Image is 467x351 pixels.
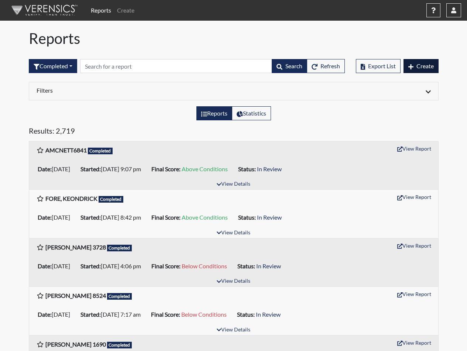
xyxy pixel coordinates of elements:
[29,126,439,138] h5: Results: 2,719
[80,311,101,318] b: Started:
[29,59,77,73] div: Filter by interview status
[416,62,434,69] span: Create
[29,59,77,73] button: Completed
[35,260,78,272] li: [DATE]
[31,87,436,96] div: Click to expand/collapse filters
[182,262,227,269] span: Below Conditions
[99,196,124,203] span: Completed
[80,214,101,221] b: Started:
[238,165,256,172] b: Status:
[38,262,52,269] b: Date:
[213,276,254,286] button: View Details
[182,165,228,172] span: Above Conditions
[285,62,302,69] span: Search
[213,325,254,335] button: View Details
[107,342,132,348] span: Completed
[38,214,52,221] b: Date:
[256,311,281,318] span: In Review
[151,214,181,221] b: Final Score:
[272,59,307,73] button: Search
[38,311,52,318] b: Date:
[368,62,396,69] span: Export List
[107,245,132,251] span: Completed
[151,165,181,172] b: Final Score:
[80,59,272,73] input: Search by Registration ID, Interview Number, or Investigation Name.
[37,87,228,94] h6: Filters
[394,337,435,348] button: View Report
[213,179,254,189] button: View Details
[35,309,78,320] li: [DATE]
[213,228,254,238] button: View Details
[257,165,282,172] span: In Review
[29,30,439,47] h1: Reports
[45,341,106,348] b: [PERSON_NAME] 1690
[88,148,113,154] span: Completed
[78,211,148,223] li: [DATE] 8:42 pm
[78,260,148,272] li: [DATE] 4:06 pm
[45,195,97,202] b: FORE, KEONDRICK
[35,211,78,223] li: [DATE]
[356,59,401,73] button: Export List
[320,62,340,69] span: Refresh
[237,262,255,269] b: Status:
[78,163,148,175] li: [DATE] 9:07 pm
[404,59,439,73] button: Create
[45,147,87,154] b: AMCNETT6841
[237,311,255,318] b: Status:
[307,59,345,73] button: Refresh
[151,262,181,269] b: Final Score:
[394,240,435,251] button: View Report
[45,244,106,251] b: [PERSON_NAME] 3728
[256,262,281,269] span: In Review
[114,3,137,18] a: Create
[80,262,101,269] b: Started:
[394,143,435,154] button: View Report
[394,191,435,203] button: View Report
[35,163,78,175] li: [DATE]
[257,214,282,221] span: In Review
[232,106,271,120] label: View statistics about completed interviews
[107,293,132,300] span: Completed
[78,309,148,320] li: [DATE] 7:17 am
[181,311,227,318] span: Below Conditions
[238,214,256,221] b: Status:
[196,106,232,120] label: View the list of reports
[80,165,101,172] b: Started:
[182,214,228,221] span: Above Conditions
[151,311,180,318] b: Final Score:
[38,165,52,172] b: Date:
[88,3,114,18] a: Reports
[394,288,435,300] button: View Report
[45,292,106,299] b: [PERSON_NAME] 8524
